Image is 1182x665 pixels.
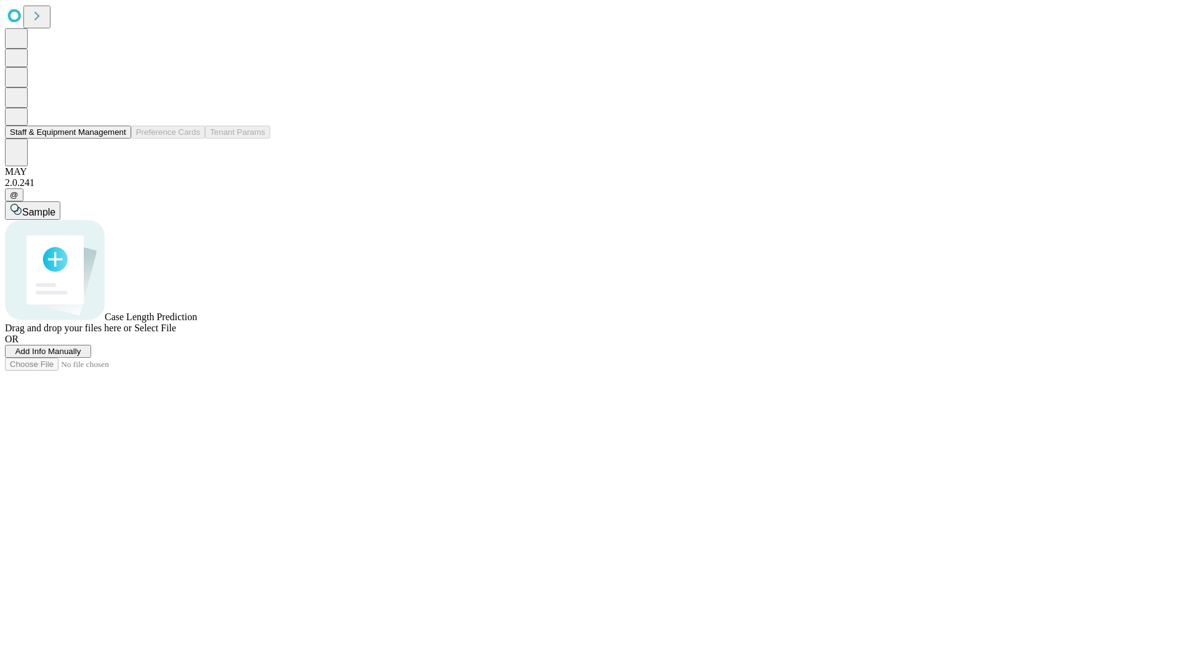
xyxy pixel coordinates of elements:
button: Preference Cards [131,126,205,139]
div: MAY [5,166,1177,177]
span: Sample [22,207,55,217]
span: OR [5,334,18,344]
span: Select File [134,323,176,333]
div: 2.0.241 [5,177,1177,188]
button: Add Info Manually [5,345,91,358]
span: Add Info Manually [15,347,81,356]
button: Sample [5,201,60,220]
button: @ [5,188,23,201]
button: Tenant Params [205,126,270,139]
span: Drag and drop your files here or [5,323,132,333]
button: Staff & Equipment Management [5,126,131,139]
span: Case Length Prediction [105,312,197,322]
span: @ [10,190,18,199]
